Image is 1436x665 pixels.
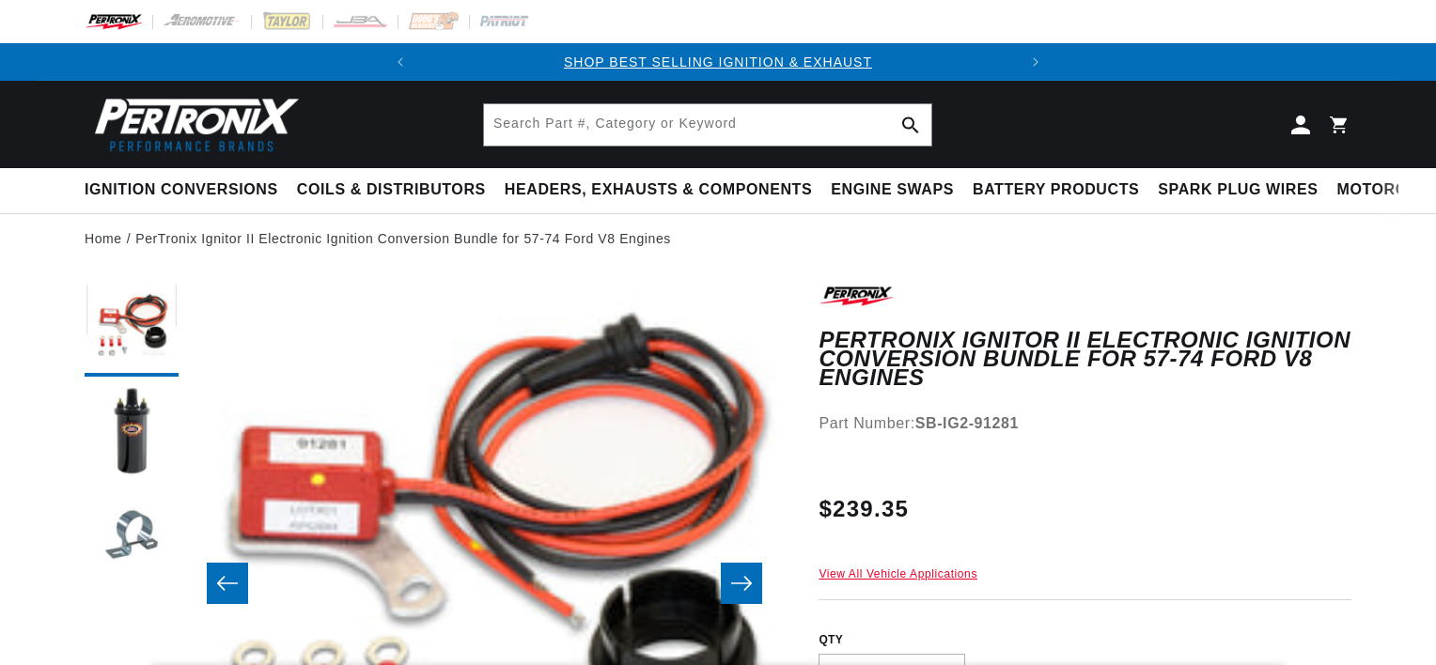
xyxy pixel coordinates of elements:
button: Search Part #, Category or Keyword [890,104,931,146]
h1: PerTronix Ignitor II Electronic Ignition Conversion Bundle for 57-74 Ford V8 Engines [819,331,1351,388]
img: Pertronix [85,92,301,157]
div: Part Number: [819,411,1351,436]
summary: Ignition Conversions [85,168,288,212]
span: Battery Products [973,180,1139,200]
button: Slide right [721,563,762,604]
a: SHOP BEST SELLING IGNITION & EXHAUST [564,54,872,70]
a: Home [85,228,122,249]
summary: Battery Products [963,168,1148,212]
span: Spark Plug Wires [1158,180,1318,200]
span: Coils & Distributors [297,180,486,200]
summary: Coils & Distributors [288,168,495,212]
span: $239.35 [819,492,909,526]
div: Announcement [419,52,1017,72]
a: PerTronix Ignitor II Electronic Ignition Conversion Bundle for 57-74 Ford V8 Engines [135,228,671,249]
span: Headers, Exhausts & Components [505,180,812,200]
span: Engine Swaps [831,180,954,200]
button: Slide left [207,563,248,604]
input: Search Part #, Category or Keyword [484,104,931,146]
label: QTY [819,632,1351,648]
button: Translation missing: en.sections.announcements.previous_announcement [382,43,419,81]
nav: breadcrumbs [85,228,1351,249]
button: Load image 3 in gallery view [85,489,179,583]
button: Load image 2 in gallery view [85,386,179,480]
slideshow-component: Translation missing: en.sections.announcements.announcement_bar [38,43,1398,81]
summary: Engine Swaps [821,168,963,212]
button: Translation missing: en.sections.announcements.next_announcement [1017,43,1054,81]
summary: Spark Plug Wires [1148,168,1327,212]
div: 1 of 2 [419,52,1017,72]
strong: SB-IG2-91281 [915,415,1019,431]
a: View All Vehicle Applications [819,567,977,580]
span: Ignition Conversions [85,180,278,200]
button: Load image 1 in gallery view [85,283,179,377]
summary: Headers, Exhausts & Components [495,168,821,212]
